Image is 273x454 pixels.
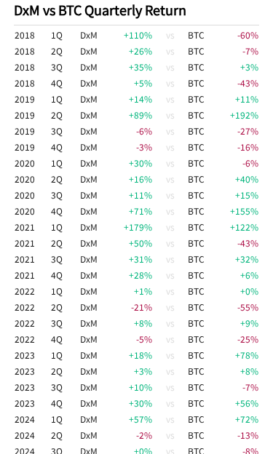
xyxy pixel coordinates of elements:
td: BTC [187,59,215,75]
td: 2019 [14,91,50,107]
td: 3Q [50,315,80,331]
td: 4Q [50,203,80,219]
td: vs [153,251,187,267]
td: +3 % [215,59,260,75]
td: 2022 [14,283,50,299]
td: +31 % [108,251,153,267]
td: 2Q [50,171,80,187]
td: -25 % [215,331,260,347]
td: vs [153,363,187,379]
td: DxM [79,107,108,123]
td: -16 % [215,139,260,155]
td: BTC [187,427,215,443]
td: +89 % [108,107,153,123]
td: +10 % [108,379,153,395]
td: 4Q [50,267,80,283]
td: vs [153,203,187,219]
td: -55 % [215,299,260,315]
td: DxM [79,203,108,219]
td: DxM [79,315,108,331]
td: -7 % [215,379,260,395]
td: DxM [79,123,108,139]
td: +155 % [215,203,260,219]
td: DxM [79,251,108,267]
td: +56 % [215,395,260,411]
td: +26 % [108,43,153,59]
td: vs [153,59,187,75]
td: 4Q [50,331,80,347]
td: -2 % [108,427,153,443]
td: 2023 [14,379,50,395]
td: DxM [79,427,108,443]
td: 2023 [14,363,50,379]
td: DxM [79,43,108,59]
td: 1Q [50,411,80,427]
td: BTC [187,283,215,299]
td: DxM [79,363,108,379]
td: vs [153,395,187,411]
td: 2Q [50,235,80,251]
td: 2021 [14,235,50,251]
td: +6 % [215,267,260,283]
td: -6 % [108,123,153,139]
td: -27 % [215,123,260,139]
td: +179 % [108,219,153,235]
td: BTC [187,235,215,251]
td: 2018 [14,59,50,75]
td: +32 % [215,251,260,267]
td: vs [153,171,187,187]
td: BTC [187,203,215,219]
td: DxM [79,91,108,107]
td: 2018 [14,27,50,43]
td: BTC [187,75,215,91]
td: 1Q [50,91,80,107]
td: 2019 [14,123,50,139]
td: +28 % [108,267,153,283]
td: vs [153,91,187,107]
td: 4Q [50,395,80,411]
td: vs [153,427,187,443]
td: DxM [79,395,108,411]
td: BTC [187,379,215,395]
td: 3Q [50,251,80,267]
td: 2019 [14,139,50,155]
td: vs [153,43,187,59]
td: 2023 [14,347,50,363]
td: -21 % [108,299,153,315]
td: BTC [187,91,215,107]
td: DxM [79,379,108,395]
td: -6 % [215,155,260,171]
td: BTC [187,123,215,139]
td: +78 % [215,347,260,363]
td: DxM [79,331,108,347]
td: vs [153,411,187,427]
td: vs [153,27,187,43]
td: BTC [187,347,215,363]
td: -5 % [108,331,153,347]
td: +30 % [108,155,153,171]
td: vs [153,75,187,91]
td: vs [153,331,187,347]
td: +110 % [108,27,153,43]
td: 2021 [14,219,50,235]
td: BTC [187,267,215,283]
td: 2Q [50,363,80,379]
td: 3Q [50,187,80,203]
td: BTC [187,139,215,155]
td: DxM [79,59,108,75]
td: vs [153,299,187,315]
td: 2018 [14,75,50,91]
td: 3Q [50,59,80,75]
td: DxM [79,299,108,315]
td: 1Q [50,219,80,235]
td: +72 % [215,411,260,427]
td: 1Q [50,283,80,299]
td: DxM [79,219,108,235]
td: 2024 [14,411,50,427]
td: +11 % [215,91,260,107]
td: 1Q [50,347,80,363]
td: +0 % [215,283,260,299]
td: +8 % [108,315,153,331]
td: BTC [187,219,215,235]
td: 2024 [14,427,50,443]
